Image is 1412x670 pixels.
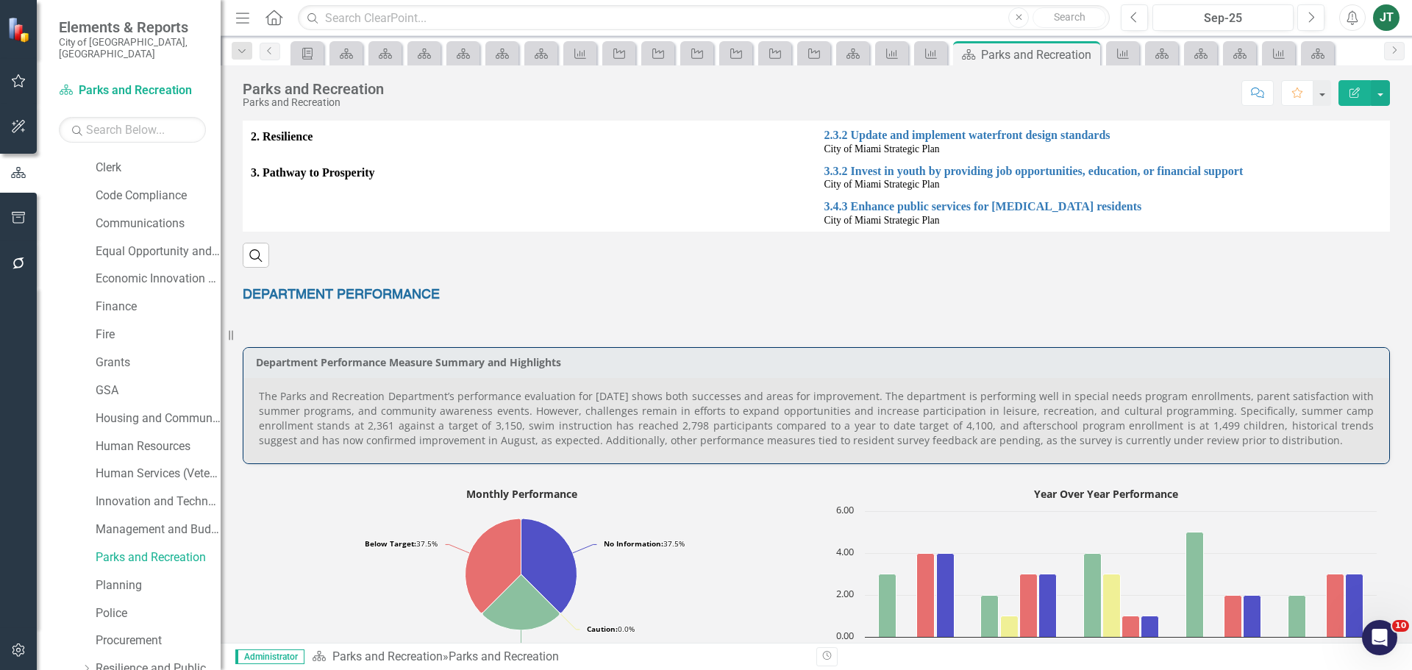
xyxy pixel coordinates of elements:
[482,574,560,630] path: On Target, 2.
[243,81,384,97] div: Parks and Recreation
[824,129,1383,142] a: 2.3.2 Update and implement waterfront design standards
[879,574,896,637] path: FY 2020-2021, 3. On Target.
[332,649,443,663] a: Parks and Recreation
[937,553,1363,637] g: No Information, bar series 4 of 4 with 5 bars.
[243,97,384,108] div: Parks and Recreation
[96,299,221,316] a: Finance
[824,179,940,190] span: City of Miami Strategic Plan
[521,518,577,613] path: No Information, 3.
[1346,574,1363,637] path: FY 2024-2025, 3. No Information.
[836,545,854,558] text: 4.00
[96,243,221,260] a: Equal Opportunity and Diversity Programs
[96,605,221,622] a: Police
[365,538,416,549] tspan: Below Target:
[365,538,438,549] text: 37.5%
[917,553,1344,637] g: Below Target, bar series 3 of 4 with 5 bars.
[96,410,221,427] a: Housing and Community Development
[1141,616,1159,637] path: FY 2022-2023, 1. No Information.
[298,5,1110,31] input: Search ClearPoint...
[1392,620,1409,632] span: 10
[1288,595,1306,637] path: FY 2024-2025, 2. On Target.
[917,553,935,637] path: FY 2020-2021, 4. Below Target.
[1158,10,1288,27] div: Sep-25
[879,532,1306,637] g: On Target, bar series 1 of 4 with 5 bars.
[1034,487,1178,501] text: Year Over Year Performance
[1033,7,1106,28] button: Search
[96,327,221,343] a: Fire
[96,160,221,177] a: Clerk
[824,165,1383,178] a: 3.3.2 Invest in youth by providing job opportunities, education, or financial support
[96,521,221,538] a: Management and Budget
[836,587,854,600] text: 2.00
[59,117,206,143] input: Search Below...
[587,624,618,634] tspan: Caution:
[604,538,663,549] tspan: No Information:
[981,595,999,637] path: FY 2021-2022, 2. On Target.
[466,487,577,501] text: Monthly Performance
[1084,553,1102,637] path: FY 2022-2023, 4. On Target.
[96,382,221,399] a: GSA
[96,632,221,649] a: Procurement
[981,46,1097,64] div: Parks and Recreation
[1327,574,1344,637] path: FY 2024-2025, 3. Below Target.
[256,357,1382,368] h3: Department Performance Measure Summary and Highlights
[96,215,221,232] a: Communications
[1362,620,1397,655] iframe: Intercom live chat
[816,160,1390,196] td: Double-Click to Edit Right Click for Context Menu
[96,438,221,455] a: Human Resources
[1122,616,1140,637] path: FY 2022-2023, 1. Below Target.
[824,215,940,226] span: City of Miami Strategic Plan
[59,18,206,36] span: Elements & Reports
[1001,616,1019,637] path: FY 2021-2022, 1. Caution.
[96,466,221,482] a: Human Services (Veterans and Homeless)
[1054,11,1085,23] span: Search
[937,553,955,637] path: FY 2020-2021, 4. No Information.
[836,629,854,642] text: 0.00
[824,143,940,154] span: City of Miami Strategic Plan
[1186,532,1204,637] path: FY 2023-2024, 5. On Target.
[96,549,221,566] a: Parks and Recreation
[7,16,33,42] img: ClearPoint Strategy
[466,518,521,613] path: Below Target, 3.
[96,271,221,288] a: Economic Innovation and Development
[836,503,854,516] text: 6.00
[59,36,206,60] small: City of [GEOGRAPHIC_DATA], [GEOGRAPHIC_DATA]
[816,196,1390,232] td: Double-Click to Edit Right Click for Context Menu
[259,389,1374,448] p: The Parks and Recreation Department’s performance evaluation for [DATE] shows both successes and ...
[243,288,440,302] strong: DEPARTMENT PERFORMANCE
[1020,574,1038,637] path: FY 2021-2022, 3. Below Target.
[587,624,635,634] text: 0.0%
[1103,574,1121,637] path: FY 2022-2023, 3. Caution.
[1152,4,1294,31] button: Sep-25
[312,649,805,666] div: »
[1244,595,1261,637] path: FY 2023-2024, 2. No Information.
[1039,574,1057,637] path: FY 2021-2022, 3. No Information.
[96,493,221,510] a: Innovation and Technology
[96,354,221,371] a: Grants
[243,160,817,231] td: Double-Click to Edit
[251,129,809,146] span: 2. Resilience
[816,124,1390,160] td: Double-Click to Edit Right Click for Context Menu
[235,649,304,664] span: Administrator
[900,574,1323,637] g: Caution, bar series 2 of 4 with 5 bars.
[1373,4,1399,31] button: JT
[96,577,221,594] a: Planning
[824,200,1383,213] a: 3.4.3 Enhance public services for [MEDICAL_DATA] residents
[243,124,817,160] td: Double-Click to Edit
[59,82,206,99] a: Parks and Recreation
[449,649,559,663] div: Parks and Recreation
[604,538,685,549] text: 37.5%
[1224,595,1242,637] path: FY 2023-2024, 2. Below Target.
[96,188,221,204] a: Code Compliance
[251,165,809,182] span: 3. Pathway to Prosperity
